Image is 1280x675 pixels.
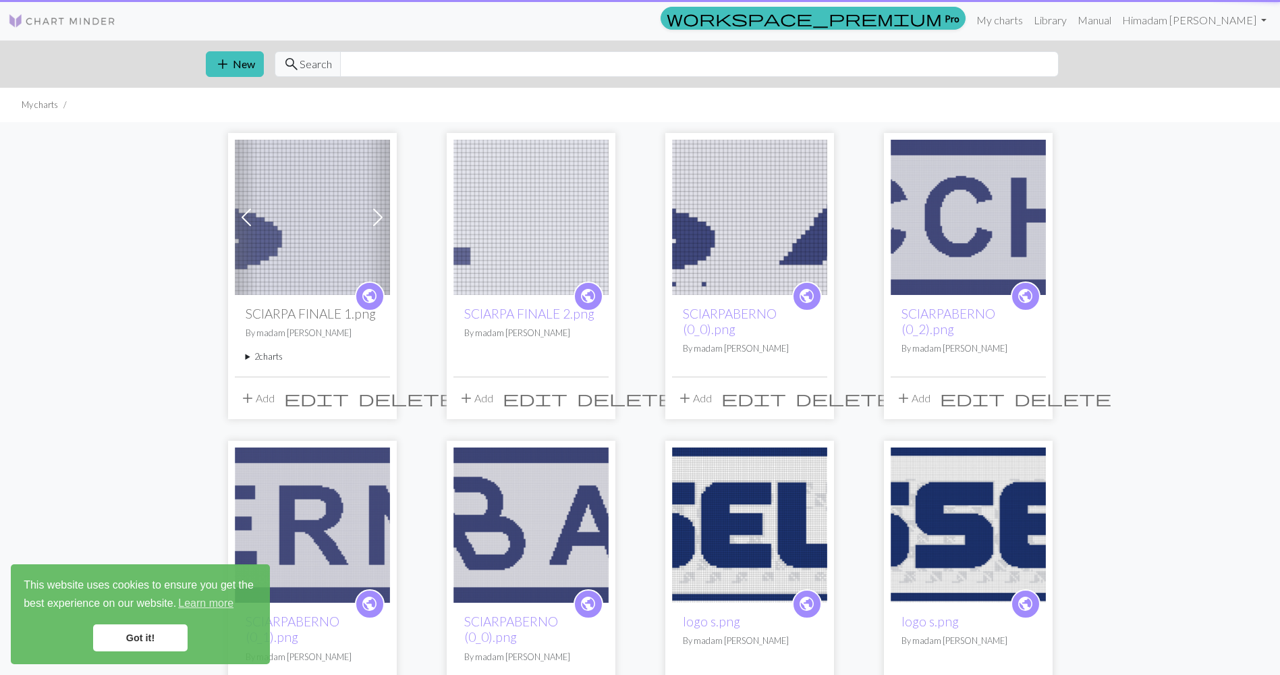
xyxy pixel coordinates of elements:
button: Delete [572,385,679,411]
button: Add [453,385,498,411]
span: edit [940,389,1005,408]
p: By madam [PERSON_NAME] [464,327,598,340]
img: SCIARPABERNO (0_2).png [891,140,1046,295]
i: Edit [503,390,567,406]
button: Add [235,385,279,411]
a: Pro [661,7,966,30]
p: By madam [PERSON_NAME] [683,342,816,355]
i: public [1017,591,1034,618]
button: Delete [1009,385,1116,411]
a: SCIARPA FINALE 1.png [235,209,390,222]
a: logo s.png [672,517,827,530]
a: SCIARPA FINALE 2.png [464,306,594,321]
a: public [1011,589,1040,619]
span: This website uses cookies to ensure you get the best experience on our website. [24,577,257,614]
i: public [580,283,596,310]
span: edit [721,389,786,408]
a: public [574,281,603,311]
span: workspace_premium [667,9,942,28]
img: logo s.png [672,448,827,603]
a: learn more about cookies [176,593,235,614]
p: By madam [PERSON_NAME] [246,651,379,664]
a: public [792,281,822,311]
span: add [458,389,474,408]
a: SCIARPABERNO (0_0).png [453,517,609,530]
summary: 2charts [246,350,379,363]
p: By madam [PERSON_NAME] [464,651,598,664]
a: public [355,589,385,619]
span: delete [577,389,674,408]
i: public [580,591,596,618]
i: public [798,283,815,310]
span: delete [796,389,893,408]
a: public [574,589,603,619]
a: logo s.png [891,517,1046,530]
i: public [361,591,378,618]
span: add [677,389,693,408]
span: add [240,389,256,408]
i: Edit [940,390,1005,406]
img: SCIARPA FINALE 1.png [235,140,390,295]
span: public [580,286,596,306]
img: SCIARPABERNO (0_0).png [672,140,827,295]
p: By madam [PERSON_NAME] [683,634,816,647]
img: SCIARPA FINALE 2.png [453,140,609,295]
span: Search [300,56,332,72]
p: By madam [PERSON_NAME] [901,342,1035,355]
a: public [355,281,385,311]
span: public [798,286,815,306]
a: Manual [1072,7,1117,34]
a: SCIARPABERNO (0_0).png [464,614,558,645]
span: public [798,593,815,614]
a: public [1011,281,1040,311]
button: Delete [354,385,460,411]
button: Add [891,385,935,411]
span: add [895,389,912,408]
a: logo s.png [683,614,740,629]
button: Edit [279,385,354,411]
button: Edit [935,385,1009,411]
a: SCIARPABERNO (0_2).png [891,209,1046,222]
h2: SCIARPA FINALE 1.png [246,306,379,321]
p: By madam [PERSON_NAME] [246,327,379,340]
i: Edit [721,390,786,406]
p: By madam [PERSON_NAME] [901,634,1035,647]
a: SCIARPABERNO (0_1).png [246,614,339,645]
a: SCIARPABERNO (0_1).png [235,517,390,530]
a: SCIARPABERNO (0_2).png [901,306,995,337]
a: Library [1028,7,1072,34]
img: Logo [8,13,116,29]
button: Delete [791,385,897,411]
li: My charts [22,99,58,111]
button: Edit [498,385,572,411]
i: public [361,283,378,310]
img: SCIARPABERNO (0_1).png [235,448,390,603]
button: New [206,51,264,77]
a: public [792,589,822,619]
div: cookieconsent [11,564,270,664]
a: dismiss cookie message [93,624,188,651]
span: edit [503,389,567,408]
span: add [215,55,231,74]
i: public [1017,283,1034,310]
button: Edit [717,385,791,411]
a: My charts [971,7,1028,34]
span: delete [358,389,455,408]
span: public [580,593,596,614]
i: Edit [284,390,349,406]
a: Himadam [PERSON_NAME] [1117,7,1272,34]
span: search [283,55,300,74]
span: public [361,286,378,306]
button: Add [672,385,717,411]
a: SCIARPA FINALE 2.png [453,209,609,222]
img: logo s.png [891,448,1046,603]
span: edit [284,389,349,408]
img: SCIARPABERNO (0_0).png [453,448,609,603]
i: public [798,591,815,618]
a: SCIARPABERNO (0_0).png [683,306,777,337]
span: public [1017,286,1034,306]
a: SCIARPABERNO (0_0).png [672,209,827,222]
span: delete [1014,389,1111,408]
a: logo s.png [901,614,959,629]
span: public [361,593,378,614]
